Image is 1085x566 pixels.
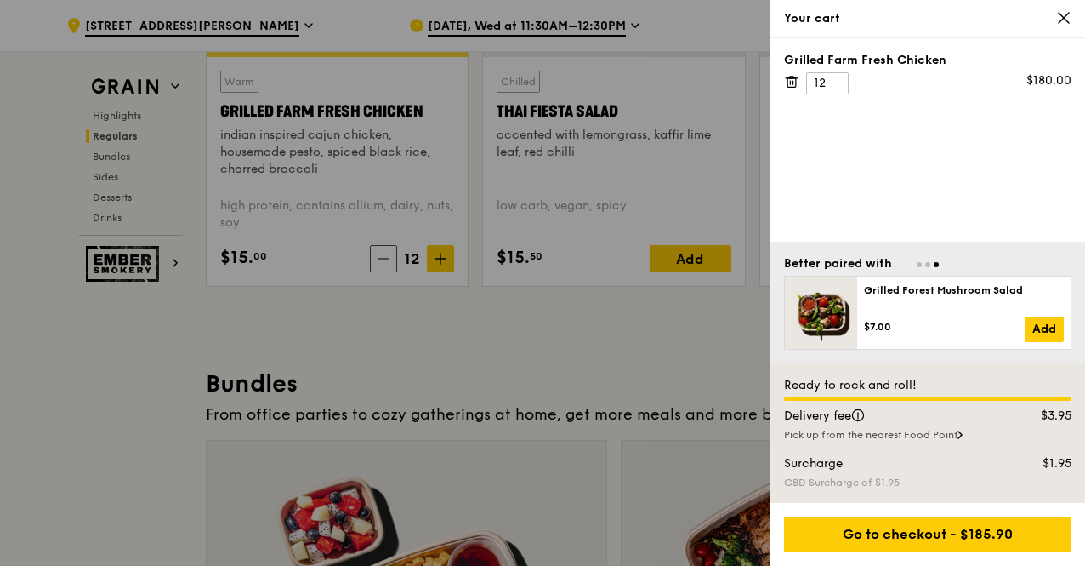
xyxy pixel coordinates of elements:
div: Grilled Farm Fresh Chicken [784,52,1071,69]
div: CBD Surcharge of $1.95 [784,476,1071,489]
div: Your cart [784,10,1071,27]
div: Surcharge [774,455,1005,472]
div: $7.00 [864,320,1025,334]
div: Better paired with [784,255,892,272]
div: $3.95 [1005,408,1082,425]
span: Go to slide 3 [934,262,939,267]
span: Go to slide 1 [917,262,922,267]
div: Grilled Forest Mushroom Salad [864,283,1064,297]
a: Add [1025,317,1064,342]
div: $180.00 [1026,72,1071,89]
div: Pick up from the nearest Food Point [784,428,1071,442]
span: Go to slide 2 [925,262,930,267]
div: Go to checkout - $185.90 [784,517,1071,552]
div: Delivery fee [774,408,1005,425]
div: Ready to rock and roll! [784,377,1071,394]
div: $1.95 [1005,455,1082,472]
